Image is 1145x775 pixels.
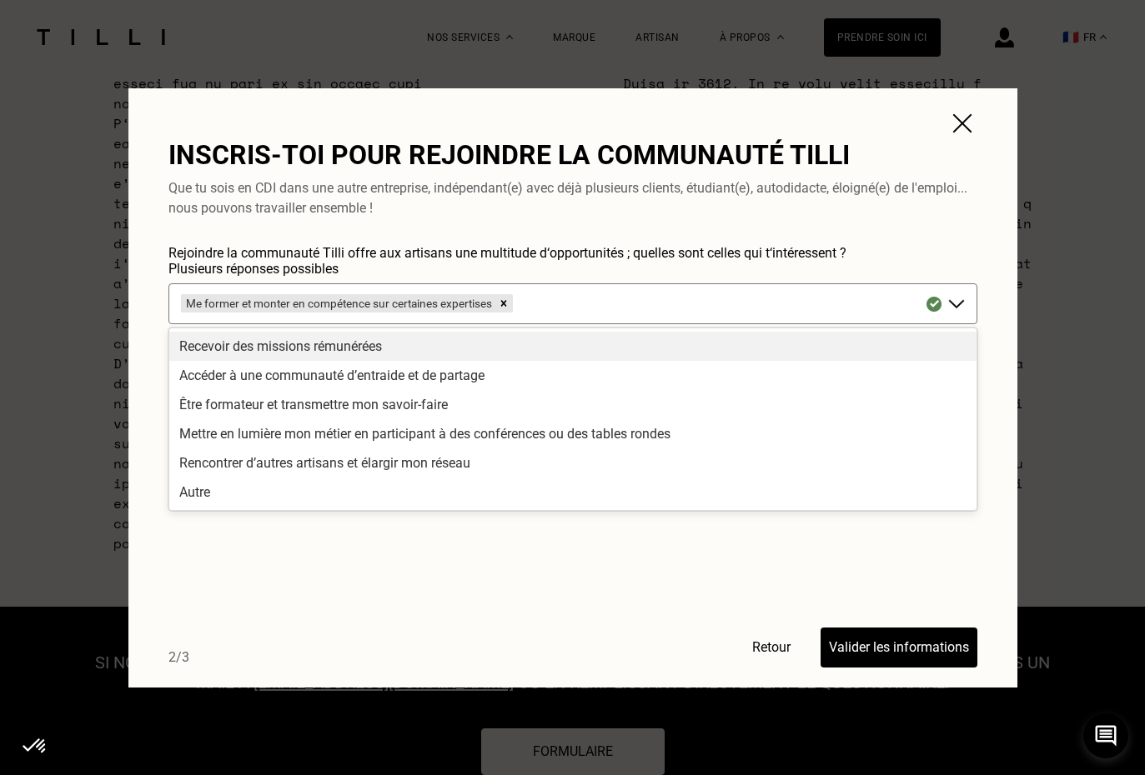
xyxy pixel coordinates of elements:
[495,294,513,312] div: Remove Me former et monter en compétence sur certaines expertises
[169,390,977,419] div: Être formateur et transmettre mon savoir-faire
[181,294,495,312] div: Me former et monter en compétence sur certaines expertises
[169,419,977,448] div: Mettre en lumière mon métier en participant à des conférences ou des tables rondes
[168,261,339,277] span: Plusieurs réponses possibles
[168,245,846,261] span: Rejoindre la communauté Tilli offre aux artisans une multitude d‘opportunités ; quelles sont cell...
[169,332,977,361] div: Recevoir des missions rémunérées
[821,627,977,667] button: Valider les informations
[168,178,977,218] p: Que tu sois en CDI dans une autre entreprise, indépendant(e) avec déjà plusieurs clients, étudian...
[924,294,944,314] img: Valid interestedIn icon
[169,477,977,507] div: Autre
[947,294,967,314] img: Dropdown Arrow
[947,108,977,138] img: yfpchv6kUof5kU+b2+COW3SZHf40Uof50U+b0Pyt9CfgAAAAAAAAAAQINPEo8Pimk+iwEAAAAASUVORK5CYII=
[169,361,977,390] div: Accéder à une communauté d’entraide et de partage
[736,627,807,667] button: Retour
[168,647,189,667] p: 2/ 3
[169,448,977,477] div: Rencontrer d’autres artisans et élargir mon réseau
[168,138,897,172] h3: Inscris-toi pour rejoindre la communauté Tilli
